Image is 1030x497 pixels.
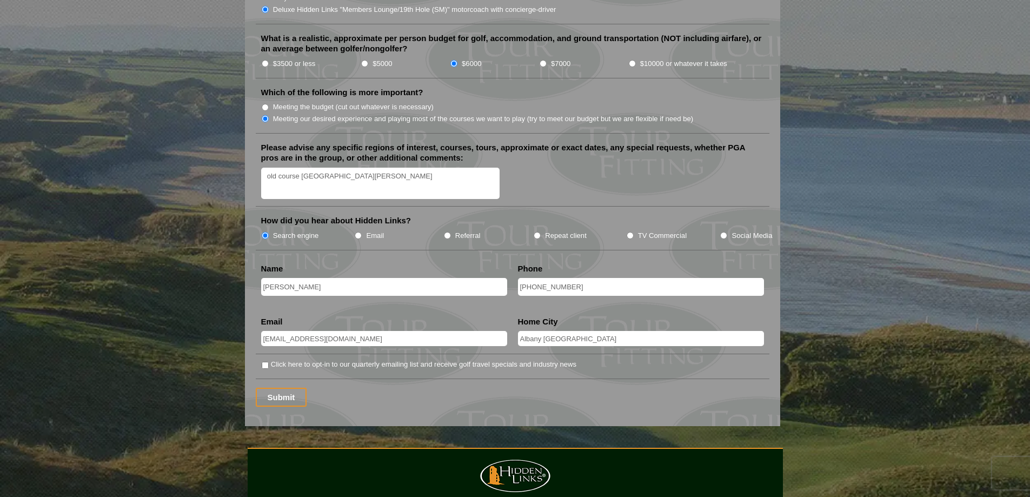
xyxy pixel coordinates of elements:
[640,58,727,69] label: $10000 or whatever it takes
[638,230,687,241] label: TV Commercial
[518,316,558,327] label: Home City
[273,102,434,112] label: Meeting the budget (cut out whatever is necessary)
[256,388,307,407] input: Submit
[545,230,587,241] label: Repeat client
[373,58,392,69] label: $5000
[273,4,556,15] label: Deluxe Hidden Links "Members Lounge/19th Hole (SM)" motorcoach with concierge-driver
[261,215,411,226] label: How did you hear about Hidden Links?
[551,58,570,69] label: $7000
[273,58,316,69] label: $3500 or less
[271,359,576,370] label: Click here to opt-in to our quarterly emailing list and receive golf travel specials and industry...
[261,142,764,163] label: Please advise any specific regions of interest, courses, tours, approximate or exact dates, any s...
[273,114,694,124] label: Meeting our desired experience and playing most of the courses we want to play (try to meet our b...
[273,230,319,241] label: Search engine
[261,87,423,98] label: Which of the following is more important?
[455,230,481,241] label: Referral
[732,230,772,241] label: Social Media
[261,316,283,327] label: Email
[518,263,543,274] label: Phone
[366,230,384,241] label: Email
[261,263,283,274] label: Name
[462,58,481,69] label: $6000
[261,33,764,54] label: What is a realistic, approximate per person budget for golf, accommodation, and ground transporta...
